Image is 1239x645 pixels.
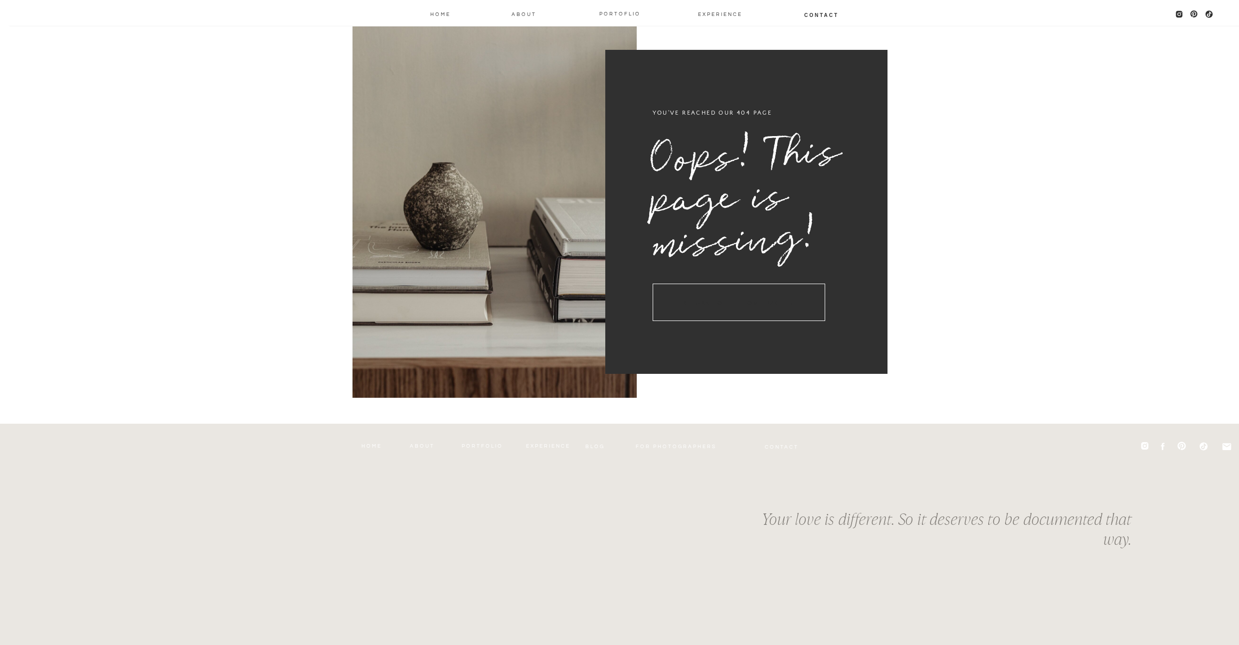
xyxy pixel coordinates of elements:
a: About [511,9,537,17]
a: EXPERIENCE [526,441,564,449]
a: Home [361,441,383,449]
a: EXPERIENCE [698,9,734,17]
h1: Oops! This page is missing! [647,131,852,282]
a: PORTOFLIO [595,9,645,17]
h3: you've reached our 404 page [653,107,796,118]
a: Contact [804,10,840,18]
a: PORTFOLIO [462,441,484,449]
a: FOR photographers [627,442,725,450]
a: return to the home page → [653,284,825,321]
a: About [409,441,435,449]
a: Home [430,9,452,17]
h2: Your love is different. So it deserves to be documented that way. [733,509,1132,544]
a: blog [584,442,606,450]
a: Contact [764,442,800,450]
